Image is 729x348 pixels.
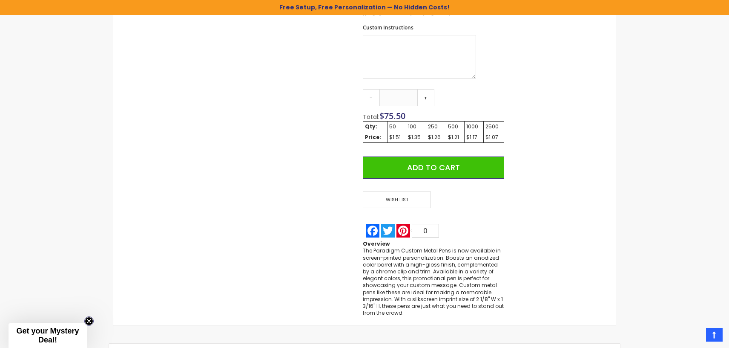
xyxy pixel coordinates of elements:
a: Facebook [365,224,380,238]
div: The Paradigm Custom Metal Pens is now available in screen-printed personalization. Boasts an anod... [363,247,504,316]
button: Add to Cart [363,157,504,179]
div: 250 [428,123,444,130]
a: Twitter [380,224,396,238]
div: $1.21 [448,134,462,141]
strong: Qty: [365,123,377,130]
div: 500 [448,123,462,130]
a: Wish List [363,191,433,208]
strong: Price: [365,133,381,141]
div: $1.17 [466,134,482,141]
span: $ [379,110,405,122]
div: 2500 [485,123,502,130]
a: Top [706,328,723,342]
span: Add to Cart [407,162,460,173]
span: Total: [363,113,379,121]
span: Get your Mystery Deal! [16,327,79,344]
div: 100 [408,123,424,130]
span: 0 [424,227,428,235]
div: 50 [389,123,404,130]
div: $1.07 [485,134,502,141]
strong: Overview [363,240,390,247]
span: 75.50 [384,110,405,122]
a: Pinterest0 [396,224,440,238]
div: $1.51 [389,134,404,141]
a: - [363,89,380,106]
a: + [417,89,434,106]
span: Custom Instructions [363,24,413,31]
button: Close teaser [84,316,94,326]
div: Get your Mystery Deal!Close teaser [9,323,87,348]
span: Wish List [363,191,431,208]
div: 1000 [466,123,482,130]
div: $1.35 [408,134,424,141]
div: $1.26 [428,134,444,141]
